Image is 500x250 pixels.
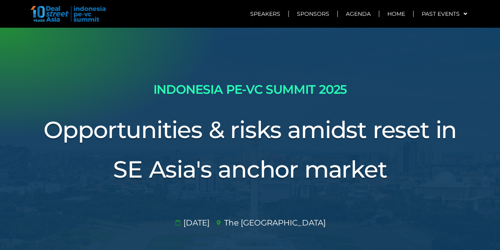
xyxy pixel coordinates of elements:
[29,110,472,189] h3: Opportunities & risks amidst reset in SE Asia's anchor market
[181,217,209,229] span: [DATE]​
[338,5,379,23] a: Agenda
[414,5,475,23] a: Past Events
[289,5,337,23] a: Sponsors
[222,217,326,229] span: The [GEOGRAPHIC_DATA]​
[379,5,413,23] a: Home
[242,5,288,23] a: Speakers
[29,79,472,100] h2: INDONESIA PE-VC SUMMIT 2025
